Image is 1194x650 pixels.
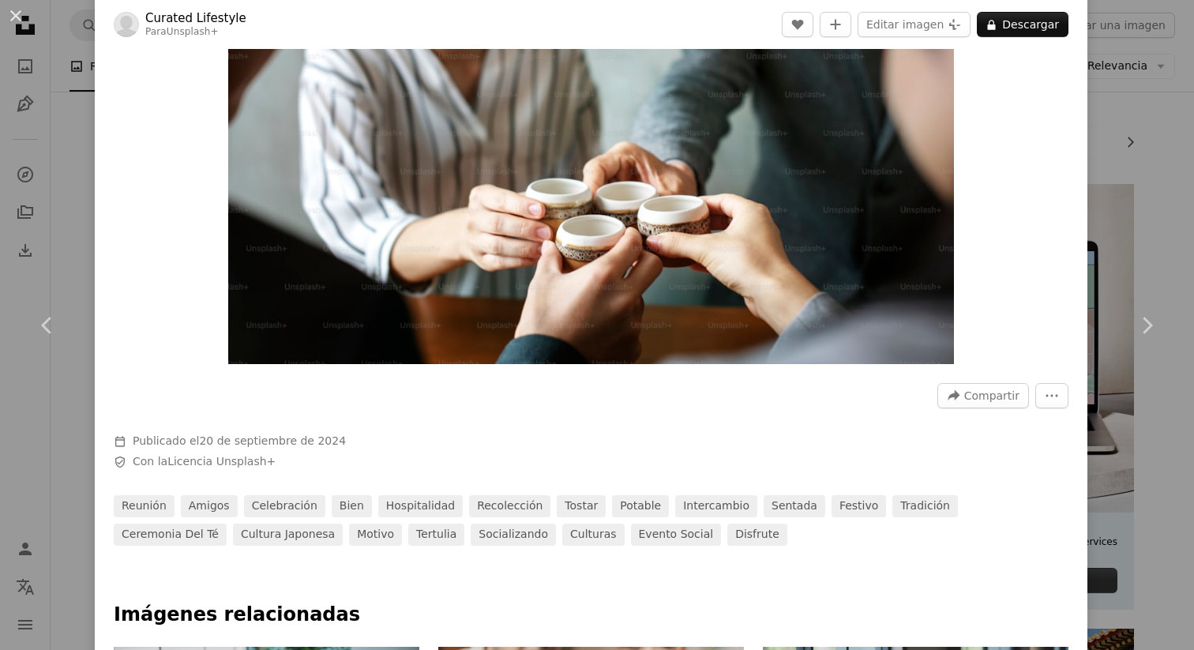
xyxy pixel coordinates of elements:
[114,12,139,37] img: Ve al perfil de Curated Lifestyle
[145,26,246,39] div: Para
[233,524,343,546] a: Cultura japonesa
[133,434,346,447] span: Publicado el
[612,495,669,517] a: potable
[858,12,971,37] button: Editar imagen
[469,495,550,517] a: recolección
[1035,383,1068,408] button: Más acciones
[820,12,851,37] button: Añade a la colección
[145,10,246,26] a: Curated Lifestyle
[892,495,958,517] a: tradición
[408,524,464,546] a: tertulia
[332,495,372,517] a: Bien
[167,455,276,468] a: Licencia Unsplash+
[977,12,1068,37] button: Descargar
[937,383,1029,408] button: Compartir esta imagen
[244,495,325,517] a: celebración
[832,495,886,517] a: festivo
[557,495,606,517] a: tostar
[133,454,276,470] span: Con la
[964,384,1019,408] span: Compartir
[378,495,463,517] a: hospitalidad
[631,524,722,546] a: Evento social
[471,524,556,546] a: socializando
[181,495,238,517] a: amigos
[349,524,402,546] a: motivo
[562,524,625,546] a: culturas
[727,524,787,546] a: disfrute
[114,495,175,517] a: reunión
[782,12,813,37] button: Me gusta
[167,26,219,37] a: Unsplash+
[114,524,227,546] a: Ceremonia del té
[764,495,825,517] a: sentada
[199,434,346,447] time: 20 de septiembre de 2024, 17:00:58 GMT-5
[675,495,757,517] a: intercambio
[1099,250,1194,401] a: Siguiente
[114,603,1068,628] h4: Imágenes relacionadas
